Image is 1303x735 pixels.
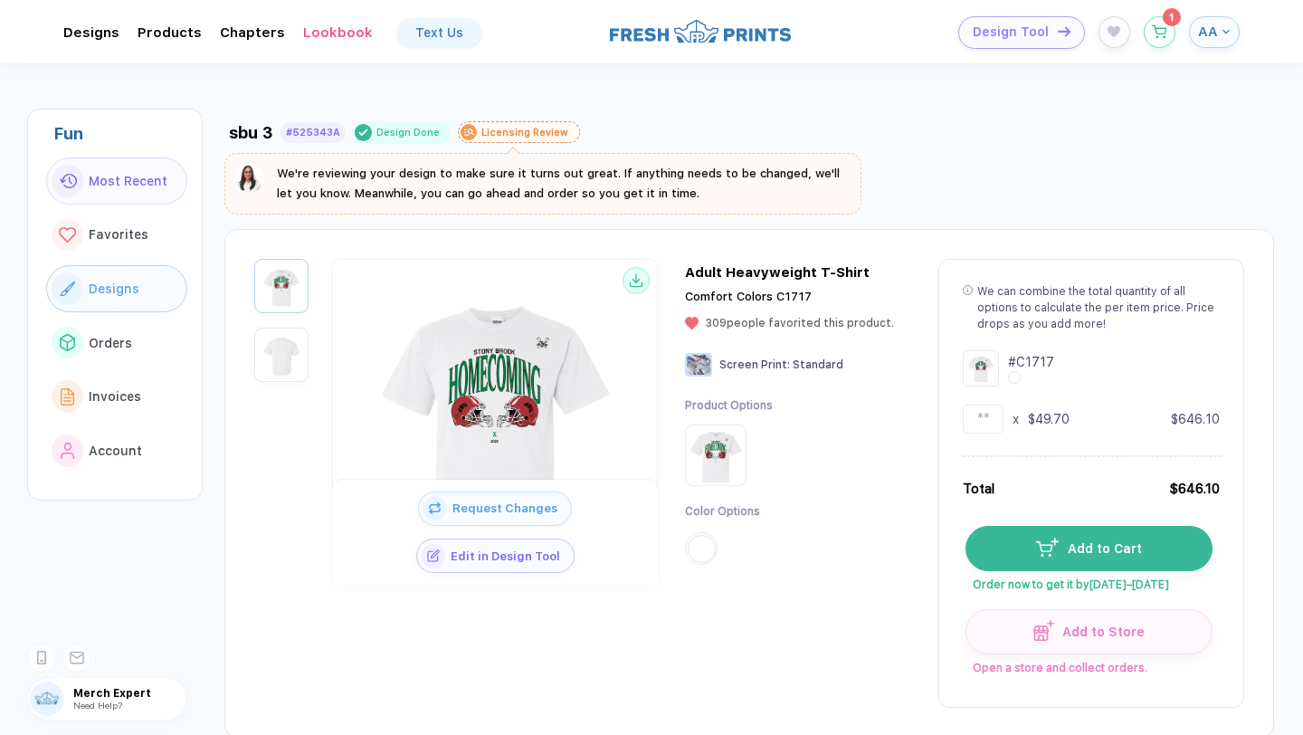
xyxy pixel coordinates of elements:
[89,336,132,350] span: Orders
[685,353,712,377] img: Screen Print
[89,282,139,296] span: Designs
[965,609,1213,654] button: iconAdd to Store
[1033,620,1054,641] img: icon
[61,443,75,459] img: link to icon
[89,174,167,188] span: Most Recent
[793,358,843,371] span: Standard
[416,539,575,573] button: iconEdit in Design Tool
[138,24,202,41] div: ProductsToggle dropdown menu
[1171,410,1220,428] div: $646.10
[1013,410,1019,428] div: x
[235,164,851,204] button: We're reviewing your design to make sure it turns out great. If anything needs to be changed, we'...
[1008,353,1054,371] div: # C1717
[1163,8,1181,26] sup: 1
[46,265,187,312] button: link to iconDesigns
[1036,538,1059,556] img: icon
[220,24,285,41] div: ChaptersToggle dropdown menu chapters
[286,127,340,138] div: #525343A
[1059,541,1142,556] span: Add to Cart
[61,388,75,406] img: link to icon
[423,496,447,520] img: icon
[73,700,122,711] span: Need Help?
[447,501,571,515] span: Request Changes
[1189,16,1240,48] button: AA
[421,544,445,568] img: icon
[89,389,141,404] span: Invoices
[973,24,1049,40] span: Design Tool
[89,444,142,458] span: Account
[963,479,994,499] div: Total
[60,334,75,350] img: link to icon
[277,167,840,200] span: We're reviewing your design to make sure it turns out great. If anything needs to be changed, we'...
[46,320,187,367] button: link to iconOrders
[685,264,870,281] div: Adult Heavyweight T-Shirt
[418,492,572,526] button: iconRequest Changes
[610,17,791,45] img: logo
[1028,410,1070,428] div: $49.70
[1169,479,1220,499] div: $646.10
[963,350,999,387] img: Design Group Summary Cell
[46,157,187,205] button: link to iconMost Recent
[59,227,76,243] img: link to icon
[259,263,304,309] img: 759755f2-5f3d-4e35-a55f-49f36a2f0993_nt_front_1758926141030.jpg
[705,317,894,329] span: 309 people favorited this product.
[1058,26,1070,36] img: icon
[965,526,1213,571] button: iconAdd to Cart
[63,24,119,41] div: DesignsToggle dropdown menu
[303,24,373,41] div: LookbookToggle dropdown menu chapters
[719,358,790,371] span: Screen Print :
[965,654,1211,674] span: Open a store and collect orders.
[958,16,1085,49] button: Design Toolicon
[1198,24,1218,40] span: AA
[30,682,64,716] img: user profile
[73,687,186,700] span: Merch Expert
[46,212,187,259] button: link to iconFavorites
[685,398,773,414] div: Product Options
[376,126,440,139] div: Design Done
[1169,12,1174,23] span: 1
[481,127,568,138] div: Licensing Review
[397,18,481,47] a: Text Us
[350,268,640,558] img: 759755f2-5f3d-4e35-a55f-49f36a2f0993_nt_front_1758926141030.jpg
[965,571,1211,591] span: Order now to get it by [DATE]–[DATE]
[89,227,148,242] span: Favorites
[46,427,187,474] button: link to iconAccount
[229,123,273,142] div: sbu 3
[46,373,187,420] button: link to iconInvoices
[685,504,773,520] div: Color Options
[689,428,743,482] img: Product Option
[445,549,574,563] span: Edit in Design Tool
[1054,625,1146,639] span: Add to Store
[977,283,1220,332] div: We can combine the total quantity of all options to calculate the per item price. Price drops as ...
[415,25,463,40] div: Text Us
[685,290,812,303] span: Comfort Colors C1717
[259,332,304,377] img: 759755f2-5f3d-4e35-a55f-49f36a2f0993_nt_back_1758926141031.jpg
[59,174,77,189] img: link to icon
[235,164,264,193] img: sophie
[53,124,187,143] div: Fun
[303,24,373,41] div: Lookbook
[60,282,75,295] img: link to icon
